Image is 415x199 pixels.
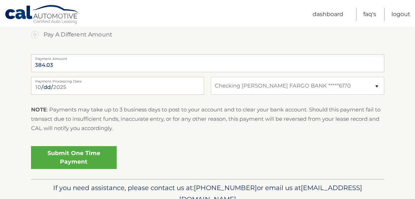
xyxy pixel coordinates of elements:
strong: NOTE [31,106,47,113]
span: [PHONE_NUMBER] [194,184,257,192]
label: Pay A Different Amount [31,28,384,42]
a: Logout [391,8,410,21]
label: Payment Processing Date [31,77,204,83]
a: Submit One Time Payment [31,146,117,169]
input: Payment Amount [31,54,384,72]
a: Dashboard [313,8,343,21]
label: Payment Amount [31,54,384,60]
input: Payment Date [31,77,204,95]
p: : Payments may take up to 3 business days to post to your account and to clear your bank account.... [31,105,384,133]
a: FAQ's [363,8,376,21]
a: Cal Automotive [5,5,80,25]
